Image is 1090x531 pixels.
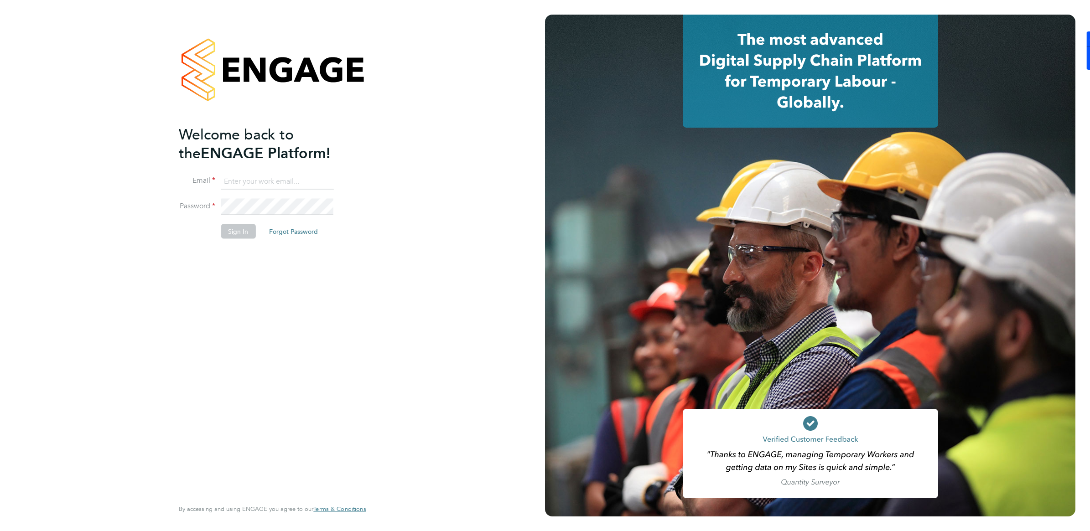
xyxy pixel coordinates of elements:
a: Terms & Conditions [313,505,366,513]
input: Enter your work email... [221,173,333,190]
button: Sign In [221,224,255,239]
span: By accessing and using ENGAGE you agree to our [179,505,366,513]
span: Terms & Conditions [313,505,366,513]
span: Welcome back to the [179,125,294,162]
label: Email [179,176,215,186]
h2: ENGAGE Platform! [179,125,357,162]
label: Password [179,201,215,211]
button: Forgot Password [262,224,325,239]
